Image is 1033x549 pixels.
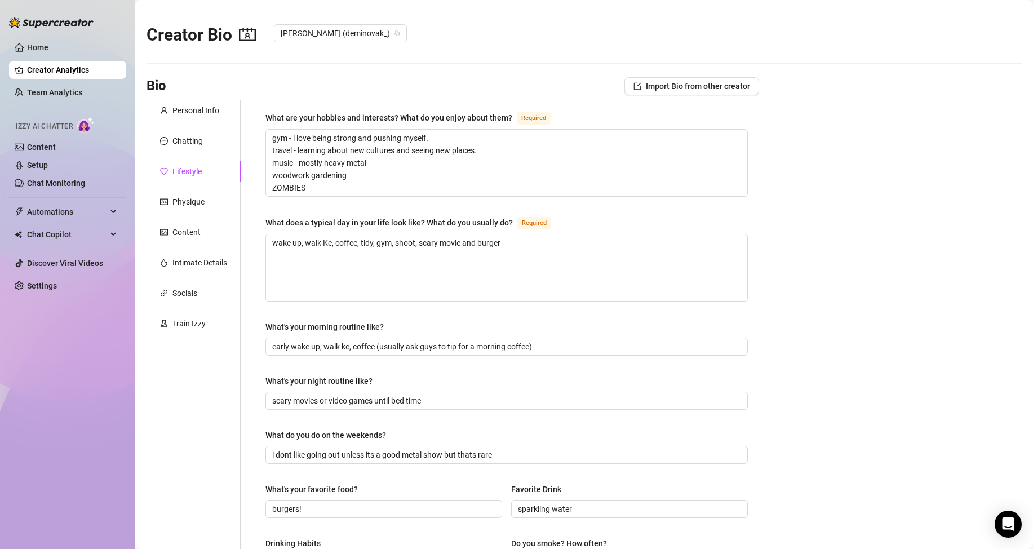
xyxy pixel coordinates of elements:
a: Creator Analytics [27,61,117,79]
span: team [394,30,401,37]
div: What does a typical day in your life look like? What do you usually do? [265,216,513,229]
a: Discover Viral Videos [27,259,103,268]
a: Chat Monitoring [27,179,85,188]
a: Settings [27,281,57,290]
div: Favorite Drink [511,483,561,495]
div: Lifestyle [172,165,202,178]
img: Chat Copilot [15,231,22,238]
label: Favorite Drink [511,483,569,495]
span: user [160,107,168,114]
label: What's your morning routine like? [265,321,392,333]
a: Home [27,43,48,52]
h3: Bio [147,77,166,95]
img: AI Chatter [77,117,95,133]
div: Intimate Details [172,256,227,269]
label: What are your hobbies and interests? What do you enjoy about them? [265,111,563,125]
textarea: What does a typical day in your life look like? What do you usually do? [266,234,747,301]
span: idcard [160,198,168,206]
a: Content [27,143,56,152]
a: Team Analytics [27,88,82,97]
div: What do you do on the weekends? [265,429,386,441]
button: Import Bio from other creator [624,77,759,95]
span: Automations [27,203,107,221]
div: Personal Info [172,104,219,117]
label: What's your night routine like? [265,375,380,387]
span: Import Bio from other creator [646,82,750,91]
div: Physique [172,196,205,208]
div: What's your night routine like? [265,375,373,387]
input: What do you do on the weekends? [272,449,739,461]
span: Required [517,217,551,229]
input: What's your favorite food? [272,503,493,515]
span: Demi (deminovak_) [281,25,400,42]
span: contacts [239,26,256,43]
a: Setup [27,161,48,170]
span: fire [160,259,168,267]
div: What's your morning routine like? [265,321,384,333]
span: picture [160,228,168,236]
span: Chat Copilot [27,225,107,243]
div: What's your favorite food? [265,483,358,495]
h2: Creator Bio [147,24,256,46]
img: logo-BBDzfeDw.svg [9,17,94,28]
span: thunderbolt [15,207,24,216]
input: What's your night routine like? [272,395,739,407]
div: Content [172,226,201,238]
label: What do you do on the weekends? [265,429,394,441]
label: What does a typical day in your life look like? What do you usually do? [265,216,564,229]
div: Train Izzy [172,317,206,330]
span: heart [160,167,168,175]
input: Favorite Drink [518,503,739,515]
textarea: What are your hobbies and interests? What do you enjoy about them? [266,130,747,196]
span: import [633,82,641,90]
div: Chatting [172,135,203,147]
div: Socials [172,287,197,299]
span: Required [517,112,551,125]
label: What's your favorite food? [265,483,366,495]
span: Izzy AI Chatter [16,121,73,132]
span: experiment [160,320,168,327]
span: message [160,137,168,145]
div: What are your hobbies and interests? What do you enjoy about them? [265,112,512,124]
span: link [160,289,168,297]
input: What's your morning routine like? [272,340,739,353]
div: Open Intercom Messenger [995,511,1022,538]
